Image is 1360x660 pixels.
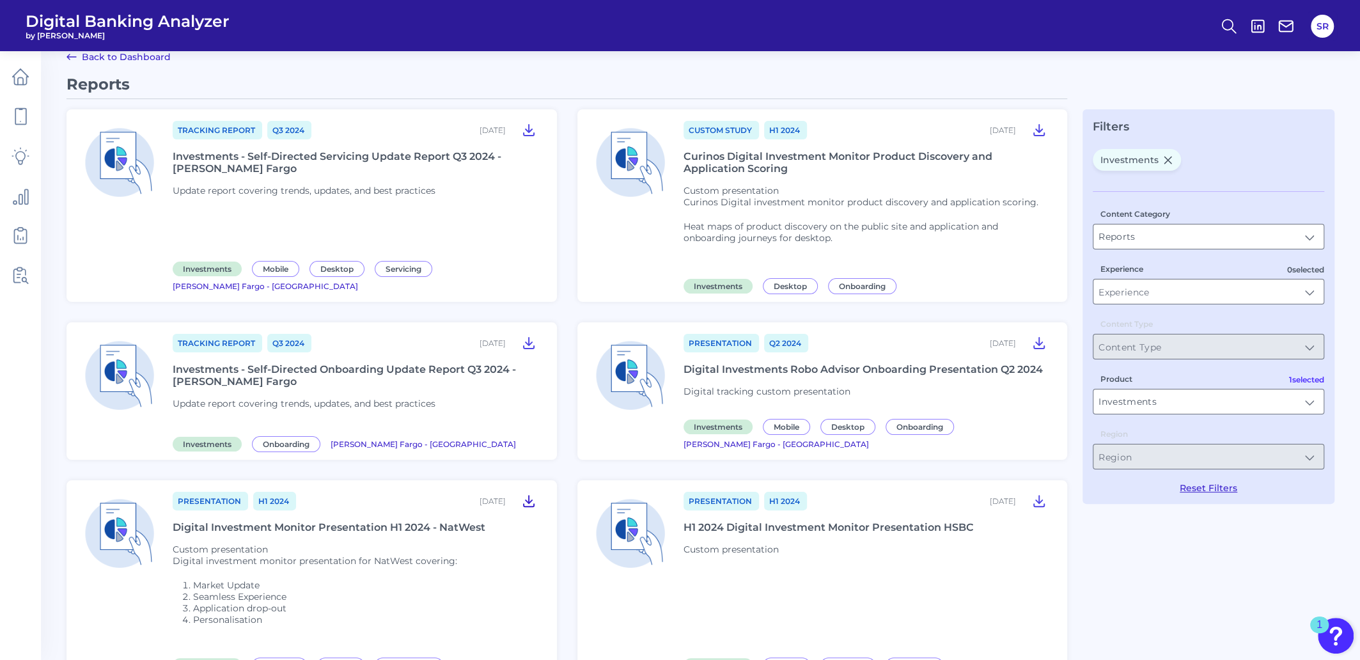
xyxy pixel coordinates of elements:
p: Digital investment monitor presentation for NatWest covering: [173,555,457,567]
div: [DATE] [480,496,506,506]
span: Mobile [252,261,299,277]
span: Custom presentation [684,185,779,196]
a: Desktop [763,279,823,292]
button: Digital Investment Monitor Presentation H1 2024 - NatWest [516,491,542,511]
div: Curinos Digital Investment Monitor Product Discovery and Application Scoring [684,150,1052,175]
a: Presentation [173,492,248,510]
span: Investments [173,437,242,452]
span: Digital tracking custom presentation [684,386,850,397]
img: Investments [77,491,162,576]
a: Servicing [375,262,437,274]
p: Curinos Digital investment monitor product discovery and application scoring. [684,196,1052,208]
div: [DATE] [480,338,506,348]
li: Market Update [193,579,457,591]
span: Digital Banking Analyzer [26,12,230,31]
a: [PERSON_NAME] Fargo - [GEOGRAPHIC_DATA] [331,437,516,450]
p: Heat maps of product discovery on the public site and application and onboarding journeys for des... [684,221,1052,244]
div: [DATE] [990,496,1016,506]
a: Back to Dashboard [66,49,171,65]
span: Desktop [763,278,818,294]
span: Investments [684,420,753,434]
label: Experience [1100,264,1143,274]
a: Onboarding [886,420,959,432]
a: Investments [684,420,758,432]
span: [PERSON_NAME] Fargo - [GEOGRAPHIC_DATA] [331,439,516,449]
button: Open Resource Center, 1 new notification [1318,618,1354,654]
input: Content Type [1093,334,1324,359]
label: Content Category [1100,209,1170,219]
div: H1 2024 Digital Investment Monitor Presentation HSBC [684,521,974,533]
input: Region [1093,444,1324,469]
span: Investments [1093,149,1181,171]
button: Digital Investments Robo Advisor Onboarding Presentation Q2 2024 [1026,333,1052,353]
span: [PERSON_NAME] Fargo - [GEOGRAPHIC_DATA] [684,439,869,449]
span: Mobile [763,419,810,435]
a: Q3 2024 [267,121,311,139]
li: Seamless Experience [193,591,457,602]
span: Investments [684,279,753,294]
div: Digital Investments Robo Advisor Onboarding Presentation Q2 2024 [684,363,1043,375]
a: [PERSON_NAME] Fargo - [GEOGRAPHIC_DATA] [173,279,358,292]
span: [PERSON_NAME] Fargo - [GEOGRAPHIC_DATA] [173,281,358,291]
span: Desktop [820,419,875,435]
a: Onboarding [828,279,902,292]
span: Onboarding [828,278,896,294]
div: [DATE] [990,338,1016,348]
a: H1 2024 [764,492,807,510]
li: Personalisation [193,614,457,625]
a: H1 2024 [764,121,807,139]
button: Investments - Self-Directed Servicing Update Report Q3 2024 - Wells Fargo [516,120,542,140]
a: Tracking Report [173,334,262,352]
span: Custom presentation [173,544,268,555]
label: Content Type [1100,319,1153,329]
a: H1 2024 [253,492,296,510]
a: Presentation [684,492,759,510]
div: Investments - Self-Directed Onboarding Update Report Q3 2024 - [PERSON_NAME] Fargo [173,363,542,388]
a: [PERSON_NAME] Fargo - [GEOGRAPHIC_DATA] [684,437,869,450]
span: Presentation [684,334,759,352]
a: Investments [173,437,247,450]
img: Investments [588,491,673,576]
a: Mobile [763,420,815,432]
span: Custom presentation [684,544,779,555]
img: Investments [588,120,673,205]
div: 1 [1317,625,1322,641]
div: [DATE] [480,125,506,135]
span: Onboarding [252,436,320,452]
a: Investments [173,262,247,274]
span: Update report covering trends, updates, and best practices [173,185,435,196]
div: Digital Investment Monitor Presentation H1 2024 - NatWest [173,521,485,533]
button: Curinos Digital Investment Monitor Product Discovery and Application Scoring [1026,120,1052,140]
button: SR [1311,15,1334,38]
img: Investments [77,120,162,205]
li: Application drop-out [193,602,457,614]
div: Investments - Self-Directed Servicing Update Report Q3 2024 - [PERSON_NAME] Fargo [173,150,542,175]
span: Investments [173,262,242,276]
div: [DATE] [990,125,1016,135]
button: Investments - Self-Directed Onboarding Update Report Q3 2024 - Wells Fargo [516,333,542,353]
span: Filters [1093,120,1129,134]
a: Desktop [820,420,880,432]
a: Desktop [309,262,370,274]
span: Desktop [309,261,364,277]
a: Onboarding [252,437,325,450]
a: Q2 2024 [764,334,808,352]
span: Reports [66,75,130,93]
span: Update report covering trends, updates, and best practices [173,398,435,409]
span: Servicing [375,261,432,277]
a: Q3 2024 [267,334,311,352]
img: Investments [588,333,673,418]
img: Investments [77,333,162,418]
input: Experience [1093,279,1324,304]
a: Tracking Report [173,121,262,139]
a: Mobile [252,262,304,274]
